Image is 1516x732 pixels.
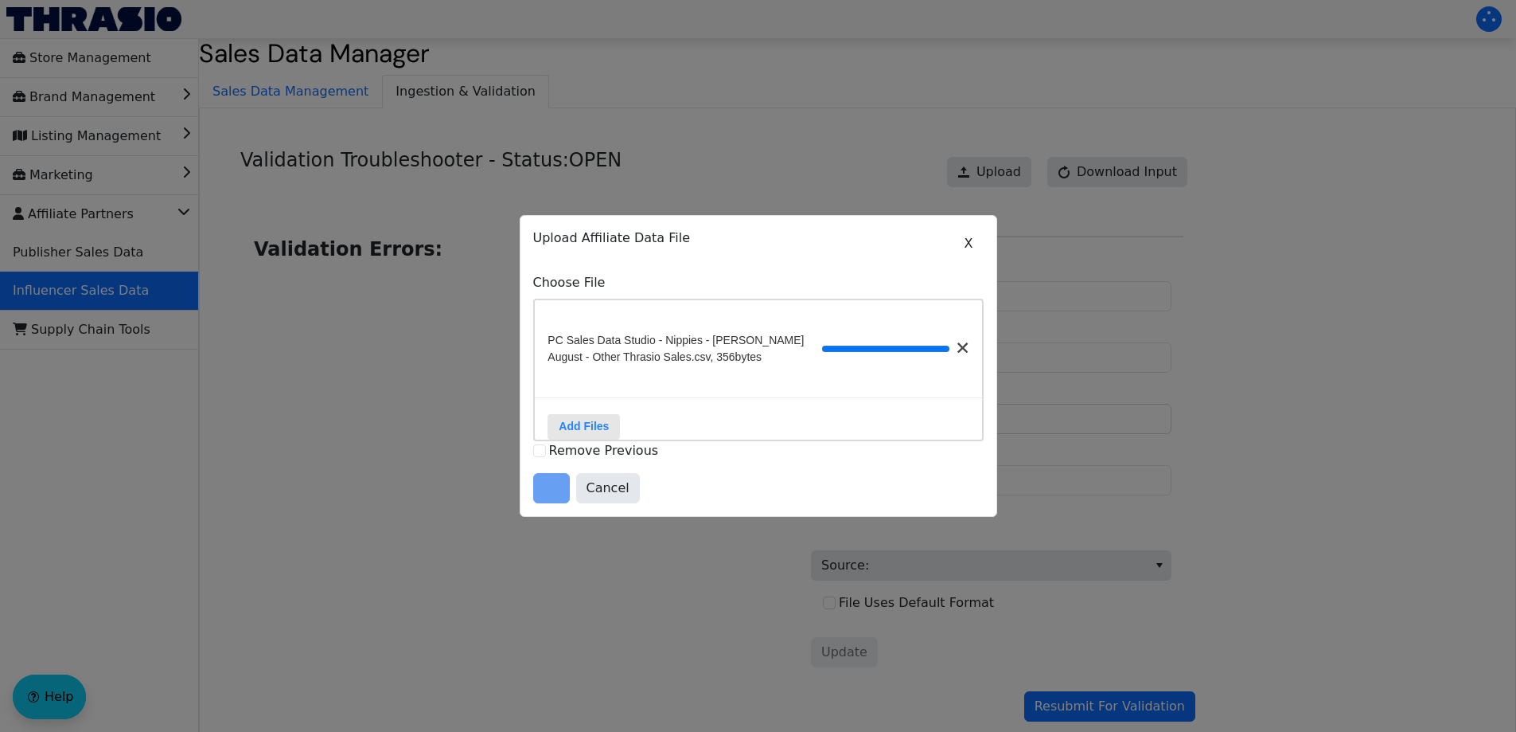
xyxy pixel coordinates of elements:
span: X [965,234,973,253]
label: Choose File [533,273,984,292]
button: Cancel [576,473,640,503]
label: Remove Previous [549,443,659,458]
label: Add Files [548,414,620,440]
span: Cancel [587,479,629,498]
span: PC Sales Data Studio - Nippies - [PERSON_NAME] August - Other Thrasio Sales.csv, 356bytes [548,332,821,366]
p: Upload Affiliate Data File [533,229,984,248]
button: X [954,229,984,259]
